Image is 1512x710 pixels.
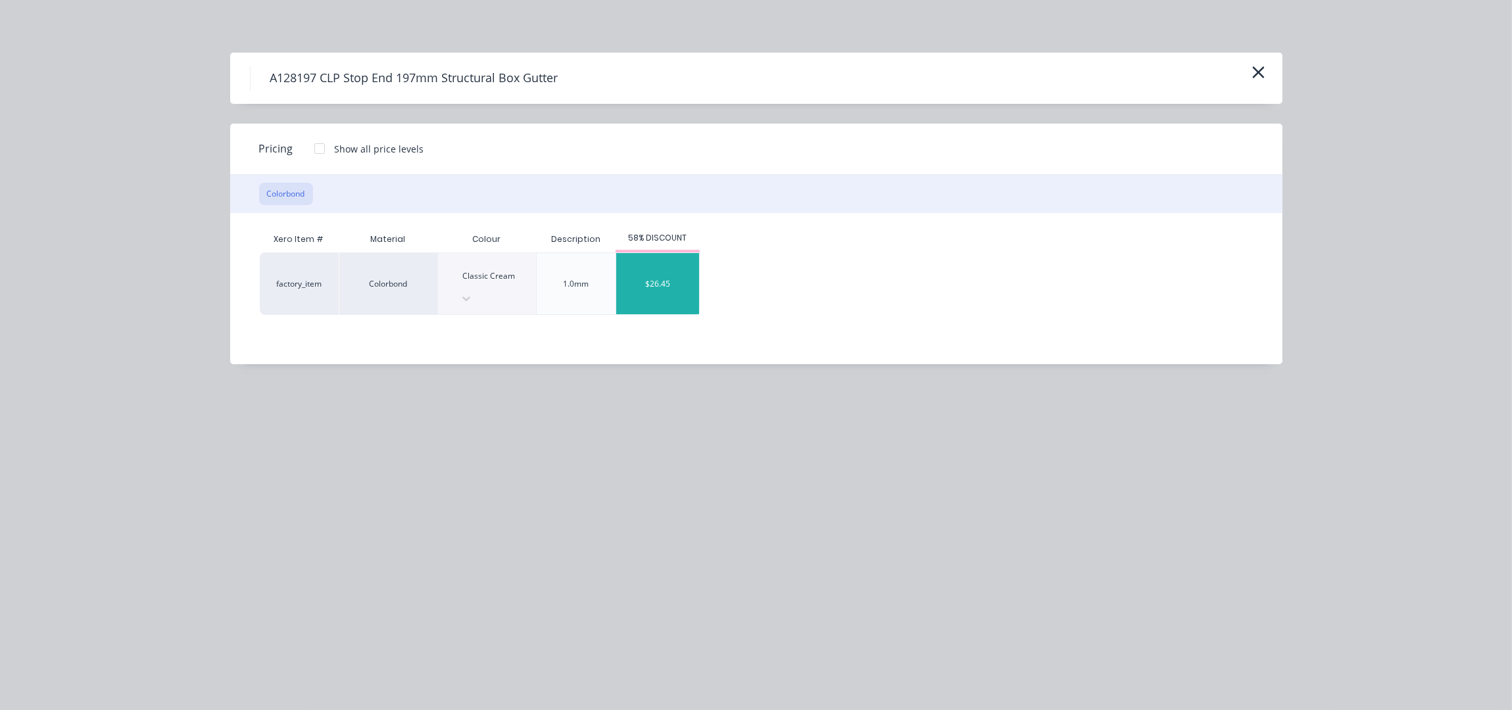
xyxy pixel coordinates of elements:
div: Colorbond [339,252,437,315]
div: 1.0mm [563,278,589,290]
div: Classic Cream [462,270,515,282]
div: Show all price levels [335,142,424,156]
div: Colour [437,226,536,252]
h4: A128197 CLP Stop End 197mm Structural Box Gutter [250,66,578,91]
div: $26.45 [616,253,699,314]
div: factory_item [260,252,339,315]
button: Colorbond [259,183,313,205]
div: Description [541,223,611,256]
div: 58% DISCOUNT [616,232,700,244]
div: Material [339,226,437,252]
div: Xero Item # [260,226,339,252]
span: Pricing [259,141,293,156]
